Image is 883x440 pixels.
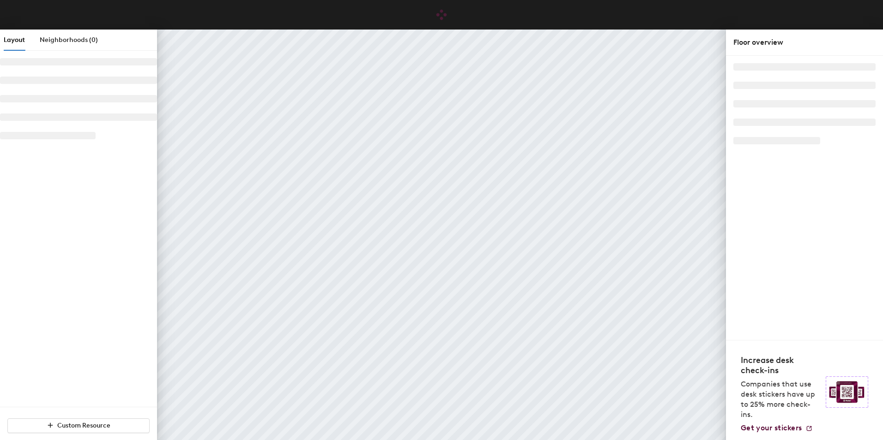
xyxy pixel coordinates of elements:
img: Sticker logo [826,376,868,408]
h4: Increase desk check-ins [741,355,820,375]
span: Neighborhoods (0) [40,36,98,44]
span: Layout [4,36,25,44]
button: Custom Resource [7,418,150,433]
a: Get your stickers [741,423,813,433]
span: Get your stickers [741,423,802,432]
div: Floor overview [733,37,876,48]
span: Custom Resource [57,422,110,429]
p: Companies that use desk stickers have up to 25% more check-ins. [741,379,820,420]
